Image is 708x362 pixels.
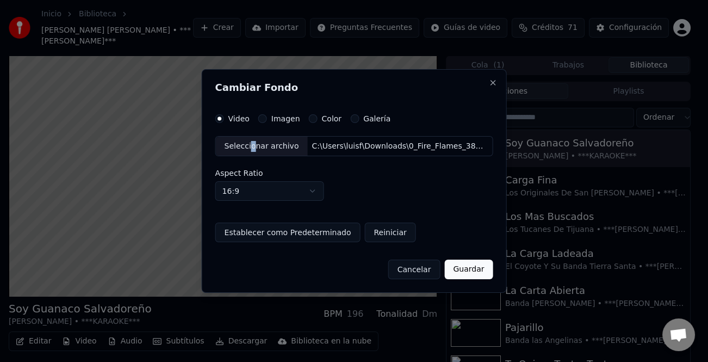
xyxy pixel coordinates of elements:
label: Color [322,115,342,122]
h2: Cambiar Fondo [215,83,493,93]
label: Galería [363,115,390,122]
div: Seleccionar archivo [216,137,308,156]
button: Guardar [444,260,493,279]
label: Video [228,115,250,122]
label: Aspect Ratio [215,169,493,177]
label: Imagen [271,115,300,122]
button: Establecer como Predeterminado [215,223,361,242]
div: C:\Users\luisf\Downloads\0_Fire_Flames_3840x2160.mp4 [307,141,492,152]
button: Reiniciar [364,223,415,242]
button: Cancelar [388,260,440,279]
